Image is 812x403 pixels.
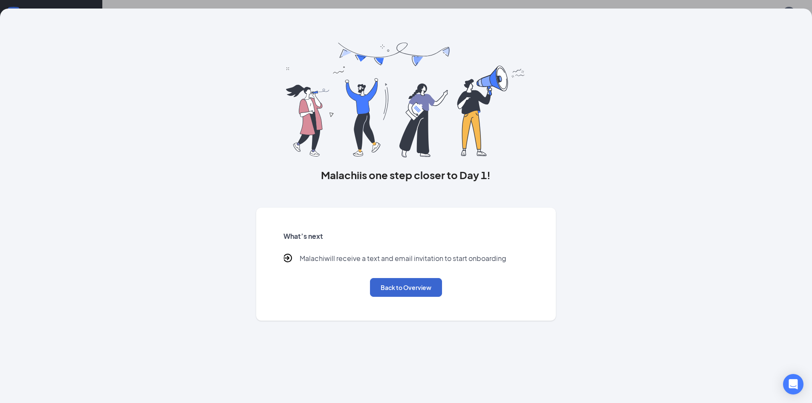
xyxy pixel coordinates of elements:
[283,232,529,241] h5: What’s next
[256,168,556,182] h3: Malachi is one step closer to Day 1!
[370,278,442,297] button: Back to Overview
[783,374,803,394] div: Open Intercom Messenger
[286,43,526,157] img: you are all set
[300,254,506,264] p: Malachi will receive a text and email invitation to start onboarding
